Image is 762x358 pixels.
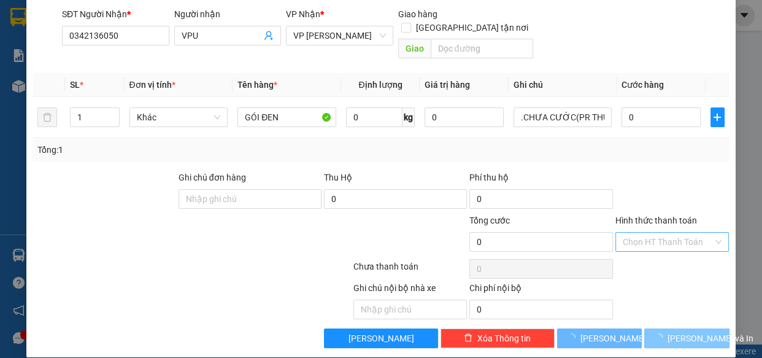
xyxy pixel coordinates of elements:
[37,107,57,127] button: delete
[622,80,664,90] span: Cước hàng
[710,107,725,127] button: plus
[10,10,109,38] div: [PERSON_NAME]
[264,31,274,41] span: user-add
[441,329,555,348] button: deleteXóa Thông tin
[402,107,415,127] span: kg
[514,107,612,127] input: Ghi Chú
[9,79,110,94] div: 30.000
[352,260,469,281] div: Chưa thanh toán
[654,333,668,342] span: loading
[711,112,724,122] span: plus
[174,7,282,21] div: Người nhận
[117,40,216,55] div: QUYÊN
[644,329,729,348] button: [PERSON_NAME] và In
[237,80,277,90] span: Tên hàng
[477,332,531,345] span: Xóa Thông tin
[358,80,402,90] span: Định lượng
[509,73,617,97] th: Ghi chú
[179,189,321,209] input: Ghi chú đơn hàng
[425,107,504,127] input: 0
[179,173,246,182] label: Ghi chú đơn hàng
[117,55,216,72] div: 0933783086
[10,10,29,23] span: Gửi:
[129,80,175,90] span: Đơn vị tính
[425,80,470,90] span: Giá trị hàng
[353,281,468,300] div: Ghi chú nội bộ nhà xe
[398,9,437,19] span: Giao hàng
[324,329,438,348] button: [PERSON_NAME]
[117,12,147,25] span: Nhận:
[411,21,533,34] span: [GEOGRAPHIC_DATA] tận nơi
[348,332,414,345] span: [PERSON_NAME]
[293,26,386,45] span: VP Phan Rang
[70,80,80,90] span: SL
[353,300,468,319] input: Nhập ghi chú
[469,171,612,189] div: Phí thu hộ
[324,173,352,182] span: Thu Hộ
[469,216,510,225] span: Tổng cước
[668,332,753,345] span: [PERSON_NAME] và In
[117,10,216,40] div: VP [PERSON_NAME]
[580,332,646,345] span: [PERSON_NAME]
[10,38,109,53] div: HIẾU
[237,107,336,127] input: VD: Bàn, Ghế
[10,53,109,70] div: 0772089646
[62,7,169,21] div: SĐT Người Nhận
[557,329,642,348] button: [PERSON_NAME]
[464,333,472,343] span: delete
[398,39,431,58] span: Giao
[431,39,533,58] input: Dọc đường
[615,216,697,225] label: Hình thức thanh toán
[286,9,320,19] span: VP Nhận
[37,143,295,157] div: Tổng: 1
[469,281,612,300] div: Chi phí nội bộ
[9,80,28,93] span: CR :
[567,333,580,342] span: loading
[137,108,221,126] span: Khác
